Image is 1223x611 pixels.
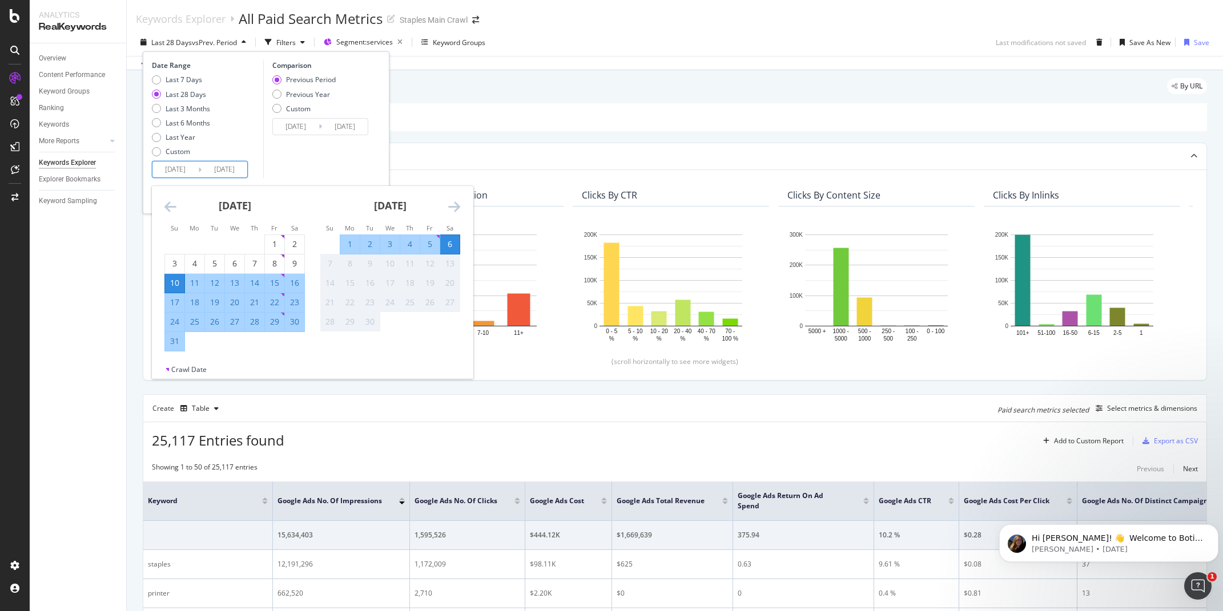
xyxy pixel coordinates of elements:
[420,297,440,308] div: 26
[927,328,945,334] text: 0 - 100
[400,297,420,308] div: 25
[995,232,1009,238] text: 200K
[166,90,206,99] div: Last 28 Days
[1180,83,1202,90] span: By URL
[165,254,185,273] td: Choose Sunday, August 3, 2025 as your check-in date. It’s available.
[285,234,305,254] td: Choose Saturday, August 2, 2025 as your check-in date. It’s available.
[245,254,265,273] td: Choose Thursday, August 7, 2025 as your check-in date. It’s available.
[400,14,468,26] div: Staples Main Crawl
[738,491,846,511] span: Google Ads Return on Ad Spend
[360,316,380,327] div: 30
[964,496,1049,506] span: Google Ads Cost per Click
[273,119,319,135] input: Start Date
[906,328,919,334] text: 100 -
[205,312,225,331] td: Selected. Tuesday, August 26, 2025
[514,329,524,335] text: 11+
[366,224,373,232] small: Tu
[722,335,738,342] text: 100 %
[152,118,210,128] div: Last 6 Months
[833,328,849,334] text: 1000 -
[165,297,184,308] div: 17
[39,157,118,169] a: Keywords Explorer
[530,530,607,540] div: $444.12K
[251,224,258,232] small: Th
[995,500,1223,580] iframe: Intercom notifications message
[440,254,460,273] td: Not available. Saturday, September 13, 2025
[285,312,305,331] td: Selected. Saturday, August 30, 2025
[185,273,205,293] td: Selected. Monday, August 11, 2025
[205,254,225,273] td: Choose Tuesday, August 5, 2025 as your check-in date. It’s available.
[151,38,192,47] span: Last 28 Days
[1183,462,1198,476] button: Next
[420,234,440,254] td: Selected. Friday, September 5, 2025
[698,328,716,334] text: 40 - 70
[205,258,224,269] div: 5
[633,335,638,342] text: %
[166,118,210,128] div: Last 6 Months
[380,234,400,254] td: Selected. Wednesday, September 3, 2025
[265,273,285,293] td: Selected. Friday, August 15, 2025
[245,277,264,289] div: 14
[176,399,223,418] button: Table
[230,224,239,232] small: We
[152,161,198,177] input: Start Date
[360,258,380,269] div: 9
[285,293,305,312] td: Selected. Saturday, August 23, 2025
[1091,402,1197,415] button: Select metrics & dimensions
[286,104,311,114] div: Custom
[320,297,340,308] div: 21
[1005,323,1008,329] text: 0
[790,262,803,268] text: 200K
[360,234,380,254] td: Selected. Tuesday, September 2, 2025
[1167,78,1207,94] div: legacy label
[205,273,225,293] td: Selected. Tuesday, August 12, 2025
[205,297,224,308] div: 19
[39,119,69,131] div: Keywords
[152,75,210,84] div: Last 7 Days
[219,199,251,212] strong: [DATE]
[1129,38,1170,47] div: Save As New
[152,90,210,99] div: Last 28 Days
[39,86,118,98] a: Keyword Groups
[205,293,225,312] td: Selected. Tuesday, August 19, 2025
[433,38,485,47] div: Keyword Groups
[152,104,210,114] div: Last 3 Months
[192,405,210,412] div: Table
[1194,38,1209,47] div: Save
[582,229,760,343] div: A chart.
[420,277,440,289] div: 19
[285,273,305,293] td: Selected. Saturday, August 16, 2025
[606,328,617,334] text: 0 - 5
[276,38,296,47] div: Filters
[879,530,954,540] div: 10.2 %
[340,273,360,293] td: Not available. Monday, September 15, 2025
[225,254,245,273] td: Choose Wednesday, August 6, 2025 as your check-in date. It’s available.
[285,316,304,327] div: 30
[1039,432,1124,450] button: Add to Custom Report
[320,254,340,273] td: Not available. Sunday, September 7, 2025
[265,312,285,331] td: Selected. Friday, August 29, 2025
[628,328,643,334] text: 5 - 10
[340,277,360,289] div: 15
[420,273,440,293] td: Not available. Friday, September 19, 2025
[400,277,420,289] div: 18
[39,52,66,64] div: Overview
[790,232,803,238] text: 300K
[272,104,336,114] div: Custom
[477,329,489,335] text: 7-10
[225,312,245,331] td: Selected. Wednesday, August 27, 2025
[617,496,705,506] span: Google Ads Total Revenue
[907,335,917,342] text: 250
[448,200,460,214] div: Move forward to switch to the next month.
[380,297,400,308] div: 24
[1115,33,1170,51] button: Save As New
[285,238,304,250] div: 2
[272,75,336,84] div: Previous Period
[835,335,848,342] text: 5000
[340,293,360,312] td: Not available. Monday, September 22, 2025
[1184,572,1212,600] iframe: Intercom live chat
[245,273,265,293] td: Selected. Thursday, August 14, 2025
[185,316,204,327] div: 25
[185,254,205,273] td: Choose Monday, August 4, 2025 as your check-in date. It’s available.
[322,119,368,135] input: End Date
